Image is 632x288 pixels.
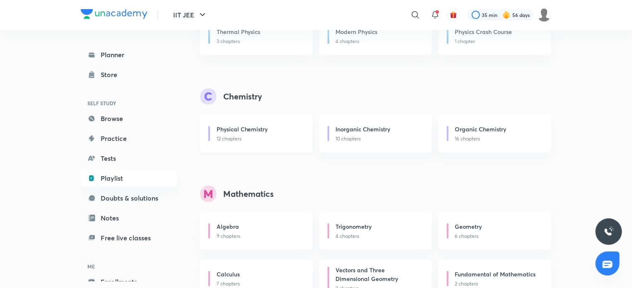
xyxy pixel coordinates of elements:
[502,11,511,19] img: streak
[223,90,262,103] h4: Chemistry
[217,27,261,36] h6: Thermal Physics
[200,115,313,152] a: Physical Chemistry12 chapters
[217,222,239,231] h6: Algebra
[336,135,422,143] p: 10 chapters
[439,212,551,250] a: Geometry6 chapters
[336,232,422,240] p: 4 chapters
[200,88,217,105] img: syllabus
[217,270,240,278] h6: Calculus
[81,9,147,21] a: Company Logo
[455,38,541,45] p: 1 chapter
[223,188,274,200] h4: Mathematics
[455,270,536,278] h6: Fundamental of Mathematics
[537,8,551,22] img: Raghav sharan singh
[200,212,313,250] a: Algebra9 chapters
[455,280,541,288] p: 2 chapters
[439,115,551,152] a: Organic Chemistry16 chapters
[439,17,551,55] a: Physics Crash Course1 chapter
[168,7,212,23] button: IIT JEE
[217,232,303,240] p: 9 chapters
[455,27,512,36] h6: Physics Crash Course
[81,230,177,246] a: Free live classes
[81,9,147,19] img: Company Logo
[81,46,177,63] a: Planner
[455,125,507,133] h6: Organic Chemistry
[81,96,177,110] h6: SELF STUDY
[81,130,177,147] a: Practice
[455,232,541,240] p: 6 chapters
[455,222,482,231] h6: Geometry
[81,170,177,186] a: Playlist
[217,38,303,45] p: 3 chapters
[200,186,217,202] img: syllabus
[336,222,372,231] h6: Trigonometry
[217,125,268,133] h6: Physical Chemistry
[319,17,432,55] a: Modern Physics4 chapters
[81,259,177,273] h6: ME
[200,17,313,55] a: Thermal Physics3 chapters
[336,27,378,36] h6: Modern Physics
[319,212,432,250] a: Trigonometry4 chapters
[81,150,177,167] a: Tests
[217,135,303,143] p: 12 chapters
[319,115,432,152] a: Inorganic Chemistry10 chapters
[450,11,457,19] img: avatar
[81,190,177,206] a: Doubts & solutions
[336,266,419,283] h6: Vectors and Three Dimensional Geometry
[81,210,177,226] a: Notes
[455,135,541,143] p: 16 chapters
[604,227,614,237] img: ttu
[336,38,422,45] p: 4 chapters
[81,66,177,83] a: Store
[336,125,391,133] h6: Inorganic Chemistry
[217,280,303,288] p: 7 chapters
[81,110,177,127] a: Browse
[101,70,122,80] div: Store
[447,8,460,22] button: avatar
